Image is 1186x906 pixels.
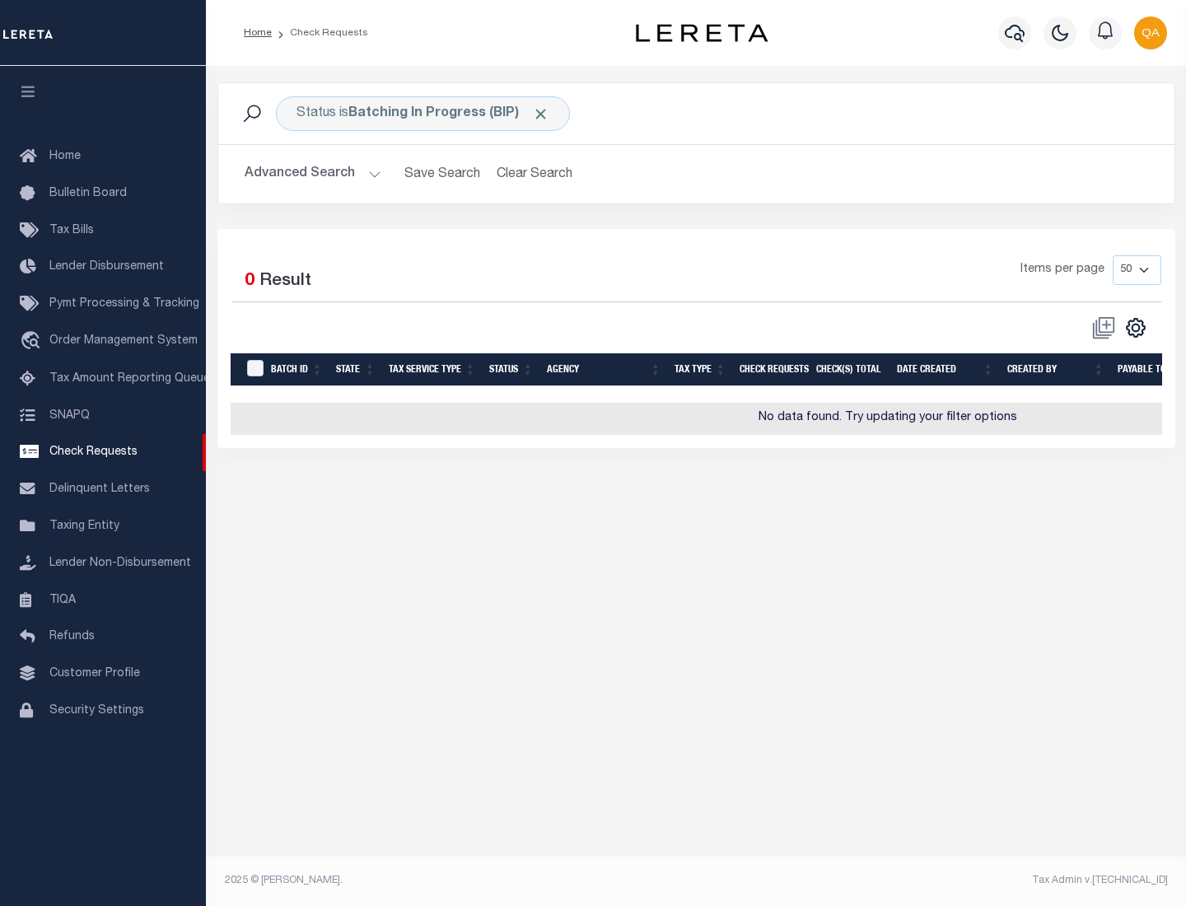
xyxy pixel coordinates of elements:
span: Delinquent Letters [49,483,150,495]
span: 0 [245,273,254,290]
th: Created By: activate to sort column ascending [1001,353,1111,387]
b: Batching In Progress (BIP) [348,107,549,120]
span: Check Requests [49,446,138,458]
span: Lender Non-Disbursement [49,558,191,569]
th: Status: activate to sort column ascending [483,353,540,387]
button: Clear Search [490,158,580,190]
div: Tax Admin v.[TECHNICAL_ID] [708,873,1168,888]
img: svg+xml;base64,PHN2ZyB4bWxucz0iaHR0cDovL3d3dy53My5vcmcvMjAwMC9zdmciIHBvaW50ZXItZXZlbnRzPSJub25lIi... [1134,16,1167,49]
span: Security Settings [49,705,144,717]
i: travel_explore [20,331,46,353]
a: Home [244,28,272,38]
th: Date Created: activate to sort column ascending [890,353,1001,387]
span: Click to Remove [532,105,549,123]
span: SNAPQ [49,409,90,421]
span: Pymt Processing & Tracking [49,298,199,310]
span: Bulletin Board [49,188,127,199]
span: Tax Bills [49,225,94,236]
span: Taxing Entity [49,521,119,532]
th: State: activate to sort column ascending [329,353,382,387]
div: 2025 © [PERSON_NAME]. [212,873,697,888]
span: Items per page [1020,261,1104,279]
span: Refunds [49,631,95,642]
div: Status is [276,96,570,131]
span: Home [49,151,81,162]
button: Save Search [395,158,490,190]
th: Tax Type: activate to sort column ascending [668,353,733,387]
th: Tax Service Type: activate to sort column ascending [382,353,483,387]
th: Check(s) Total [810,353,890,387]
th: Agency: activate to sort column ascending [540,353,668,387]
span: Customer Profile [49,668,140,679]
th: Check Requests [733,353,810,387]
th: Batch Id: activate to sort column ascending [264,353,329,387]
img: logo-dark.svg [636,24,768,42]
span: Lender Disbursement [49,261,164,273]
label: Result [259,269,311,295]
span: Order Management System [49,335,198,347]
button: Advanced Search [245,158,381,190]
span: TIQA [49,594,76,605]
span: Tax Amount Reporting Queue [49,373,210,385]
li: Check Requests [272,26,368,40]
